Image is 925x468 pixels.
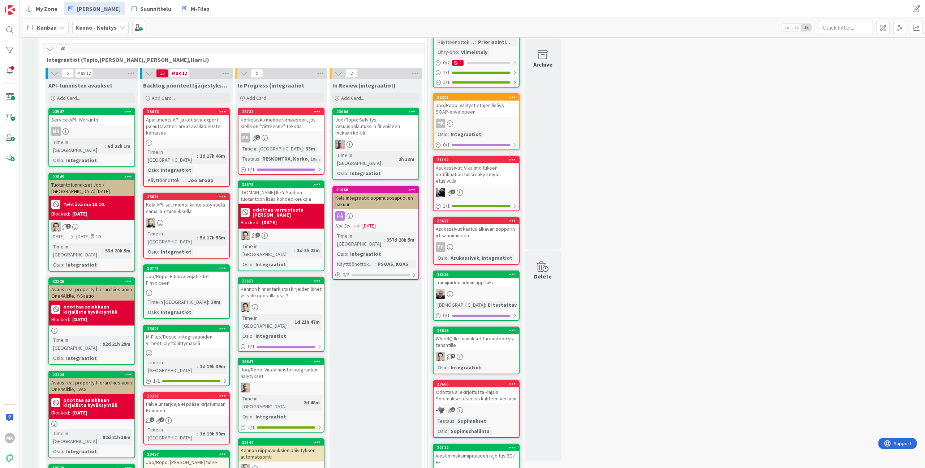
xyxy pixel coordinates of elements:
div: 0/1 [238,342,324,351]
span: Add Card... [246,95,270,101]
div: Asukassivut kaatuu alkavan sopparin irtisanoimiseen [434,224,519,240]
div: Joo/Ropo: Välitystietojen lisäys SOAP-envelopeen [434,101,519,116]
div: 1d 2h 22m [295,246,322,254]
b: odottaa varmistusta [PERSON_NAME] [253,207,322,217]
div: Osio [51,261,63,269]
div: 1/1 [434,201,519,210]
img: HJ [241,383,250,392]
div: MK [436,119,445,128]
span: 1 [66,224,71,229]
div: Integraatiot [159,166,193,174]
span: : [63,354,64,362]
div: Osio [436,130,448,138]
div: Osio [335,169,347,177]
div: PSOAS, KOAS [376,260,410,268]
div: 22545 [52,174,134,179]
div: 23397Palveluntarjoaja ei pääse kirjatumaan Kennoon [144,393,229,415]
div: 23637Asukassivut kaatuu alkavan sopparin irtisanoimiseen [434,218,519,240]
div: Käyttöönottokriittisyys [146,176,185,184]
div: MK [51,127,61,136]
div: 23140Kennon riippuvuuksien päivityksen automatisointi [238,439,324,461]
span: : [475,38,476,46]
div: 92d 21h 29m [101,340,132,348]
span: Add Card... [341,95,364,101]
span: : [301,399,302,407]
div: MK [241,133,250,142]
div: Avaus real-property-hierarchies-apiin One4All:lle, LVAS [49,378,134,394]
div: Testaus [241,155,259,163]
b: odottaa asiakkaan kirjallista hyväksyntää [63,304,132,314]
div: Service-API, Workinfo [49,115,134,124]
div: 23397 [144,393,229,399]
div: [DATE] [72,316,87,323]
div: 23604 [336,109,418,114]
div: 23611Kela API: salli monta kiinteistöyhtiötä samalla Y-tunnuksella [144,193,229,216]
div: Integraatiot [64,261,99,269]
div: [DEMOGRAPHIC_DATA] [436,301,485,309]
div: 23616 [434,327,519,334]
div: 22124Avaus real-property-hierarchies-apiin One4All:lle, LVAS [49,371,134,394]
div: 22201 [437,95,519,100]
span: 1 / 1 [153,377,160,385]
div: 1d 17h 46m [198,152,227,160]
div: Time in [GEOGRAPHIC_DATA] [335,232,384,248]
div: 22124 [49,371,134,378]
div: 23547Service-API, Workinfo [49,109,134,124]
div: 22124 [52,372,134,377]
div: 23515Toimijoiden admin app tuki [434,271,519,287]
span: : [158,166,159,174]
span: : [455,417,456,425]
div: Osio [51,354,63,362]
div: Viimeistely [459,48,489,56]
span: [DATE] [76,233,90,241]
div: Ohry-prio [436,48,458,56]
span: My Zone [36,4,57,13]
div: 2d 48m [302,399,322,407]
span: 2 [451,354,455,358]
div: Avaus real-property-hierarchies-apiin One4All:lle, Y-Säätiö [49,285,134,301]
span: : [63,261,64,269]
div: JH [434,289,519,299]
div: 30m [209,298,222,306]
div: Tuotantotunnukset Joo / [GEOGRAPHIC_DATA] [DATE] [49,180,134,196]
span: 0 / 1 [443,312,450,319]
span: M-Files [191,4,210,13]
div: Time in [GEOGRAPHIC_DATA] [241,395,301,410]
span: 0 / 1 [248,343,255,350]
div: 23676Apartments API ja kotisivu-export palauttavat eri arvot availableDate-kentässä [144,109,229,137]
div: 23611 [144,193,229,200]
span: : [485,301,486,309]
div: 23140 [238,439,324,446]
div: 22122 [434,444,519,451]
div: 23604Joo/Ropo: Selvitys: Vakuuspalautuksiin finvoiceen mukaan kp-tili [333,109,418,137]
div: 23421 [147,326,229,331]
img: TT [436,352,445,361]
div: Palveluntarjoaja ei pääse kirjatumaan Kennoon [144,399,229,415]
div: 23397 [147,393,229,399]
span: : [253,413,254,421]
div: Blocked: [51,409,70,417]
div: Time in [GEOGRAPHIC_DATA] [335,151,396,167]
div: 0/1 [434,311,519,320]
span: Support [15,1,33,10]
div: 22201Joo/Ropo: Välitystietojen lisäys SOAP-envelopeen [434,94,519,116]
img: avatar [5,453,15,463]
span: 3x [801,24,811,31]
div: Integraatiot [348,250,383,258]
div: Osio [146,248,158,256]
div: Osio [241,413,253,421]
div: [DATE] [72,210,87,218]
a: [PERSON_NAME] [64,2,125,15]
div: 1/1 [434,68,519,77]
div: 11860 [333,187,418,193]
div: Käyttöönottokriittisyys [436,38,475,46]
span: Add Card... [152,95,175,101]
div: 33m [304,145,317,153]
div: 23616 [437,328,519,333]
span: : [448,363,449,371]
div: 23678 [238,181,324,188]
div: Integraatiot [64,156,99,164]
span: : [208,298,209,306]
div: 23637 [437,218,519,224]
div: 2h 33m [397,155,416,163]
